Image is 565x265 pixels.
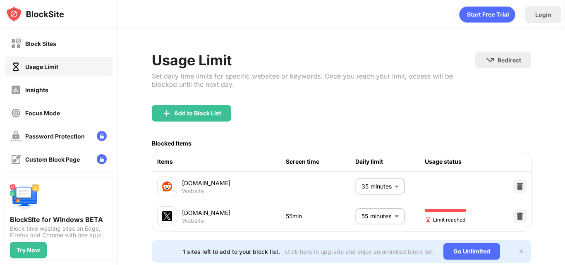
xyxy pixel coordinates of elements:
div: Website [182,217,204,224]
img: favicons [162,211,172,221]
div: Add to Block List [174,110,221,117]
div: Insights [25,86,48,93]
div: Focus Mode [25,110,60,117]
div: Block time wasting sites on Edge, Firefox and Chrome with one app! [10,225,108,239]
div: Password Protection [25,133,85,140]
img: customize-block-page-off.svg [11,154,21,165]
span: Limit reached [425,216,465,224]
div: Usage Limit [152,52,475,69]
img: insights-off.svg [11,85,21,95]
img: focus-off.svg [11,108,21,118]
div: Website [182,187,204,195]
div: Set daily time limits for specific websites or keywords. Once you reach your limit, access will b... [152,72,475,88]
p: 35 minutes [362,182,391,191]
div: Blocked Items [152,140,192,147]
div: Usage status [425,157,494,166]
img: hourglass-end.svg [425,217,431,223]
img: time-usage-on.svg [11,62,21,72]
img: block-off.svg [11,38,21,49]
div: [DOMAIN_NAME] [182,179,286,187]
div: 1 sites left to add to your block list. [183,248,280,255]
div: Go Unlimited [443,243,500,260]
p: 55 minutes [362,212,391,221]
div: Daily limit [355,157,425,166]
img: lock-menu.svg [97,154,107,164]
div: Click here to upgrade and enjoy an unlimited block list. [285,248,433,255]
div: Usage Limit [25,63,58,70]
div: Items [157,157,286,166]
div: Block Sites [25,40,56,47]
div: Login [535,11,551,18]
div: Screen time [286,157,355,166]
img: push-desktop.svg [10,182,40,212]
div: Try Now [17,247,40,253]
img: logo-blocksite.svg [6,6,64,22]
div: animation [459,6,515,23]
div: Redirect [498,57,521,64]
img: x-button.svg [518,248,524,255]
img: password-protection-off.svg [11,131,21,141]
img: lock-menu.svg [97,131,107,141]
div: [DOMAIN_NAME] [182,208,286,217]
img: favicons [162,181,172,191]
div: 55min [286,212,355,221]
div: BlockSite for Windows BETA [10,215,108,224]
div: Custom Block Page [25,156,80,163]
